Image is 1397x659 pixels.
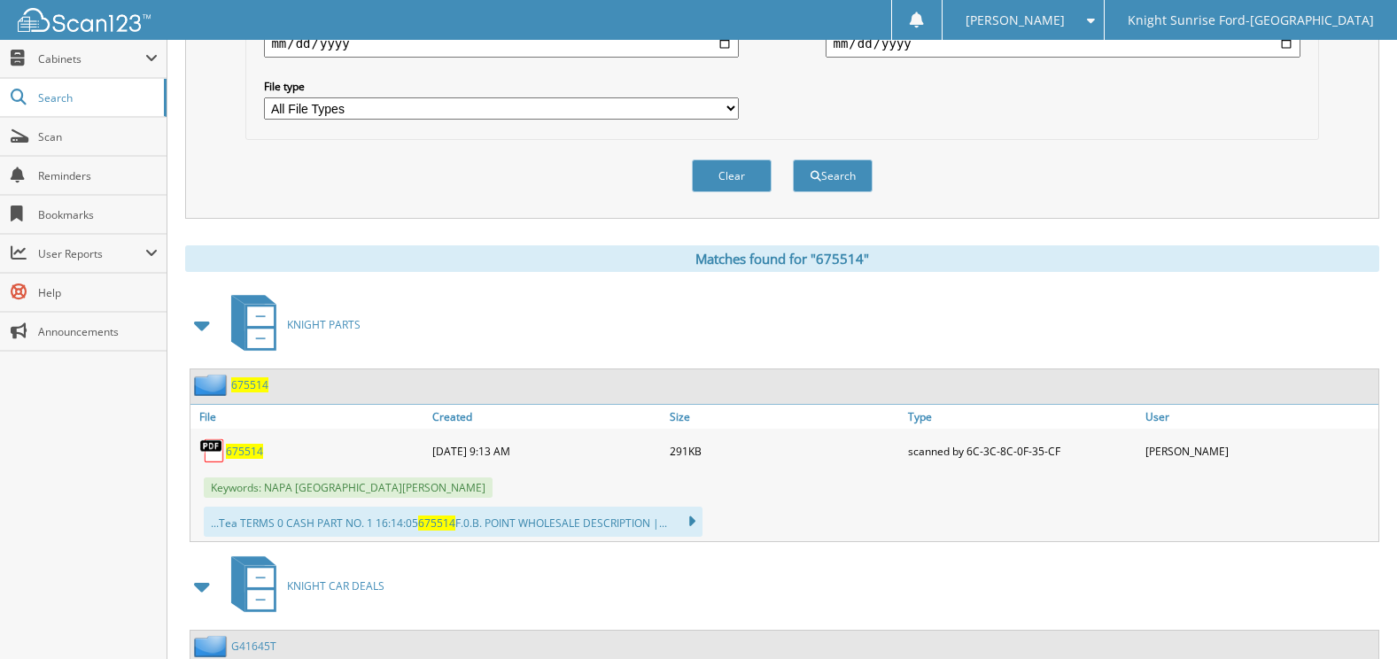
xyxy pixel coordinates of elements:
a: Type [904,405,1141,429]
img: scan123-logo-white.svg [18,8,151,32]
a: G41645T [231,639,276,654]
a: Created [428,405,665,429]
span: [PERSON_NAME] [966,15,1065,26]
button: Clear [692,159,772,192]
label: File type [264,79,738,94]
input: start [264,29,738,58]
span: User Reports [38,246,145,261]
img: PDF.png [199,438,226,464]
span: Keywords: NAPA [GEOGRAPHIC_DATA][PERSON_NAME] [204,477,493,498]
div: 291KB [665,433,903,469]
span: 675514 [418,516,455,531]
a: KNIGHT CAR DEALS [221,551,384,621]
span: KNIGHT PARTS [287,317,361,332]
span: Help [38,285,158,300]
span: Cabinets [38,51,145,66]
span: Search [38,90,155,105]
a: 675514 [226,444,263,459]
div: [DATE] 9:13 AM [428,433,665,469]
div: [PERSON_NAME] [1141,433,1378,469]
span: Reminders [38,168,158,183]
a: KNIGHT PARTS [221,290,361,360]
a: Size [665,405,903,429]
span: KNIGHT CAR DEALS [287,578,384,593]
a: User [1141,405,1378,429]
img: folder2.png [194,374,231,396]
iframe: Chat Widget [1308,574,1397,659]
div: ...Tea TERMS 0 CASH PART NO. 1 16:14:05 F.0.B. POINT WHOLESALE DESCRIPTION |... [204,507,702,537]
button: Search [793,159,873,192]
span: Bookmarks [38,207,158,222]
a: File [190,405,428,429]
a: 675514 [231,377,268,392]
span: Scan [38,129,158,144]
div: scanned by 6C-3C-8C-0F-35-CF [904,433,1141,469]
span: Knight Sunrise Ford-[GEOGRAPHIC_DATA] [1128,15,1374,26]
input: end [826,29,1300,58]
span: Announcements [38,324,158,339]
div: Matches found for "675514" [185,245,1379,272]
img: folder2.png [194,635,231,657]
